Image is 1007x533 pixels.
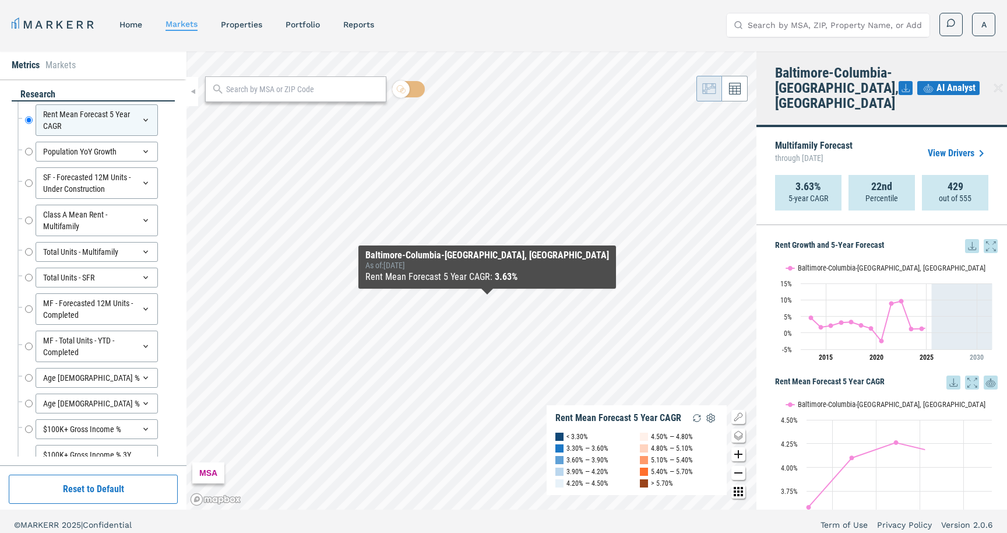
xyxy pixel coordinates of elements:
[879,339,884,343] path: Sunday, 28 Jun, 20:00, -2.49. Baltimore-Columbia-Towson, MD.
[981,19,987,30] span: A
[690,411,704,425] img: Reload Legend
[36,242,158,262] div: Total Units - Multifamily
[36,368,158,388] div: Age [DEMOGRAPHIC_DATA] %
[192,462,224,483] div: MSA
[12,58,40,72] li: Metrics
[775,376,998,390] h5: Rent Mean Forecast 5 Year CAGR
[821,519,868,531] a: Term of Use
[221,20,262,29] a: properties
[807,505,811,510] path: Sunday, 14 Jun, 20:00, 3.58. Baltimore-Columbia-Towson, MD.
[859,323,864,328] path: Thursday, 28 Jun, 20:00, 2.25. Baltimore-Columbia-Towson, MD.
[36,268,158,287] div: Total Units - SFR
[775,65,899,111] h4: Baltimore-Columbia-[GEOGRAPHIC_DATA], [GEOGRAPHIC_DATA]
[970,353,984,362] tspan: 2030
[781,488,798,496] text: 3.75%
[36,293,158,325] div: MF - Forecasted 12M Units - Completed
[869,353,883,362] tspan: 2020
[226,83,380,96] input: Search by MSA or ZIP Code
[651,478,673,489] div: > 5.70%
[36,205,158,236] div: Class A Mean Rent - Multifamily
[928,146,988,160] a: View Drivers
[566,454,608,466] div: 3.60% — 3.90%
[948,181,963,192] strong: 429
[889,301,894,306] path: Monday, 28 Jun, 20:00, 8.89. Baltimore-Columbia-Towson, MD.
[12,16,96,33] a: MARKERR
[36,419,158,439] div: $100K+ Gross Income %
[782,346,792,354] text: -5%
[939,192,971,204] p: out of 555
[731,447,745,461] button: Zoom in map button
[795,181,821,192] strong: 3.63%
[920,327,924,331] path: Friday, 28 Jun, 20:00, 1.23. Baltimore-Columbia-Towson, MD.
[972,13,995,36] button: A
[819,325,823,329] path: Saturday, 28 Jun, 20:00, 1.68. Baltimore-Columbia-Towson, MD.
[12,88,175,101] div: research
[920,353,934,362] tspan: 2025
[365,270,609,284] div: Rent Mean Forecast 5 Year CAGR :
[775,253,998,370] svg: Interactive chart
[343,20,374,29] a: reports
[775,239,998,253] h5: Rent Growth and 5-Year Forecast
[36,167,158,199] div: SF - Forecasted 12M Units - Under Construction
[775,253,998,370] div: Rent Growth and 5-Year Forecast. Highcharts interactive chart.
[20,520,62,530] span: MARKERR
[566,443,608,454] div: 3.30% — 3.60%
[731,485,745,499] button: Other options map button
[731,429,745,443] button: Change style map button
[651,431,693,443] div: 4.50% — 4.80%
[775,150,853,166] span: through [DATE]
[651,466,693,478] div: 5.40% — 5.70%
[186,51,756,510] canvas: Map
[865,192,898,204] p: Percentile
[849,320,854,324] path: Wednesday, 28 Jun, 20:00, 3.26. Baltimore-Columbia-Towson, MD.
[190,493,241,506] a: Mapbox logo
[829,323,833,328] path: Sunday, 28 Jun, 20:00, 2.16. Baltimore-Columbia-Towson, MD.
[819,353,833,362] tspan: 2015
[555,412,681,424] div: Rent Mean Forecast 5 Year CAGR
[36,104,158,136] div: Rent Mean Forecast 5 Year CAGR
[651,443,693,454] div: 4.80% — 5.10%
[83,520,132,530] span: Confidential
[9,475,178,504] button: Reset to Default
[894,440,899,445] path: Wednesday, 14 Jun, 20:00, 4.26. Baltimore-Columbia-Towson, MD.
[936,81,976,95] span: AI Analyst
[731,466,745,480] button: Zoom out map button
[871,181,892,192] strong: 22nd
[495,271,517,282] b: 3.63%
[909,327,914,331] path: Wednesday, 28 Jun, 20:00, 1.16. Baltimore-Columbia-Towson, MD.
[566,478,608,489] div: 4.20% — 4.50%
[784,329,792,338] text: 0%
[788,192,828,204] p: 5-year CAGR
[566,431,588,443] div: < 3.30%
[869,326,874,331] path: Friday, 28 Jun, 20:00, 1.31. Baltimore-Columbia-Towson, MD.
[877,519,932,531] a: Privacy Policy
[365,250,609,284] div: Map Tooltip Content
[780,296,792,304] text: 10%
[784,313,792,321] text: 5%
[36,445,158,476] div: $100K+ Gross Income % 3Y Change
[899,299,904,303] path: Tuesday, 28 Jun, 20:00, 9.61. Baltimore-Columbia-Towson, MD.
[119,20,142,29] a: home
[781,416,798,425] text: 4.50%
[45,58,76,72] li: Markets
[36,394,158,413] div: Age [DEMOGRAPHIC_DATA] %
[941,519,993,531] a: Version 2.0.6
[786,264,893,272] button: Show Baltimore-Columbia-Towson, MD
[786,400,893,409] button: Show Baltimore-Columbia-Towson, MD
[809,315,814,320] path: Friday, 28 Jun, 20:00, 4.54. Baltimore-Columbia-Towson, MD.
[651,454,693,466] div: 5.10% — 5.40%
[704,411,718,425] img: Settings
[850,455,854,460] path: Monday, 14 Jun, 20:00, 4.1. Baltimore-Columbia-Towson, MD.
[566,466,608,478] div: 3.90% — 4.20%
[365,261,609,270] div: As of : [DATE]
[917,81,980,95] button: AI Analyst
[781,464,798,472] text: 4.00%
[731,410,745,424] button: Show/Hide Legend Map Button
[781,440,798,448] text: 4.25%
[839,320,844,325] path: Tuesday, 28 Jun, 20:00, 3.09. Baltimore-Columbia-Towson, MD.
[36,331,158,362] div: MF - Total Units - YTD - Completed
[62,520,83,530] span: 2025 |
[166,19,198,29] a: markets
[36,142,158,162] div: Population YoY Growth
[780,280,792,288] text: 15%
